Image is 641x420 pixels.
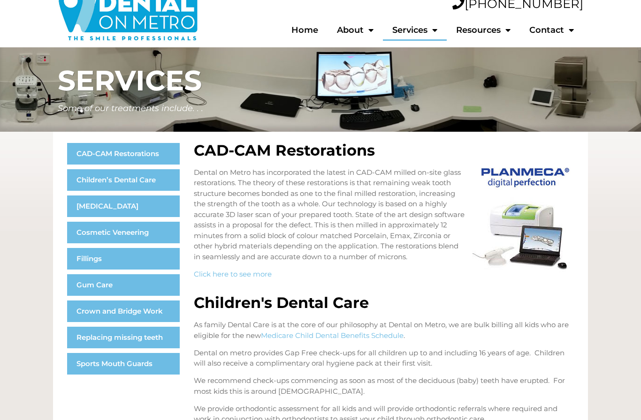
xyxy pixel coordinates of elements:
a: Sports Mouth Guards [67,353,180,375]
a: Children’s Dental Care [67,170,180,191]
a: Click here to see more [194,270,272,279]
a: [MEDICAL_DATA] [67,196,180,217]
h2: Children's Dental Care [194,296,574,311]
a: Contact [520,20,583,41]
p: Dental on Metro has incorporated the latest in CAD-CAM milled on-site glass restorations. The the... [194,168,574,263]
a: Cosmetic Veneering [67,222,180,244]
nav: Menu [67,143,180,375]
h2: CAD-CAM Restorations [194,143,574,158]
p: As family Dental Care is at the core of our philosophy at Dental on Metro, we are bulk billing al... [194,320,574,341]
a: Gum Care [67,275,180,296]
p: We recommend check-ups commencing as soon as most of the deciduous (baby) teeth have erupted. For... [194,376,574,397]
h5: Some of our treatments include. . . [58,105,583,113]
nav: Menu [207,20,583,41]
a: Medicare Child Dental Benefits Schedule [261,331,404,340]
h1: SERVICES [58,67,583,95]
a: Crown and Bridge Work [67,301,180,322]
a: Home [282,20,328,41]
a: CAD-CAM Restorations [67,143,180,165]
a: Replacing missing teeth [67,327,180,349]
a: Fillings [67,248,180,270]
p: Dental on metro provides Gap Free check-ups for all children up to and including 16 years of age.... [194,348,574,369]
a: About [328,20,383,41]
a: Resources [447,20,520,41]
a: Services [383,20,447,41]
